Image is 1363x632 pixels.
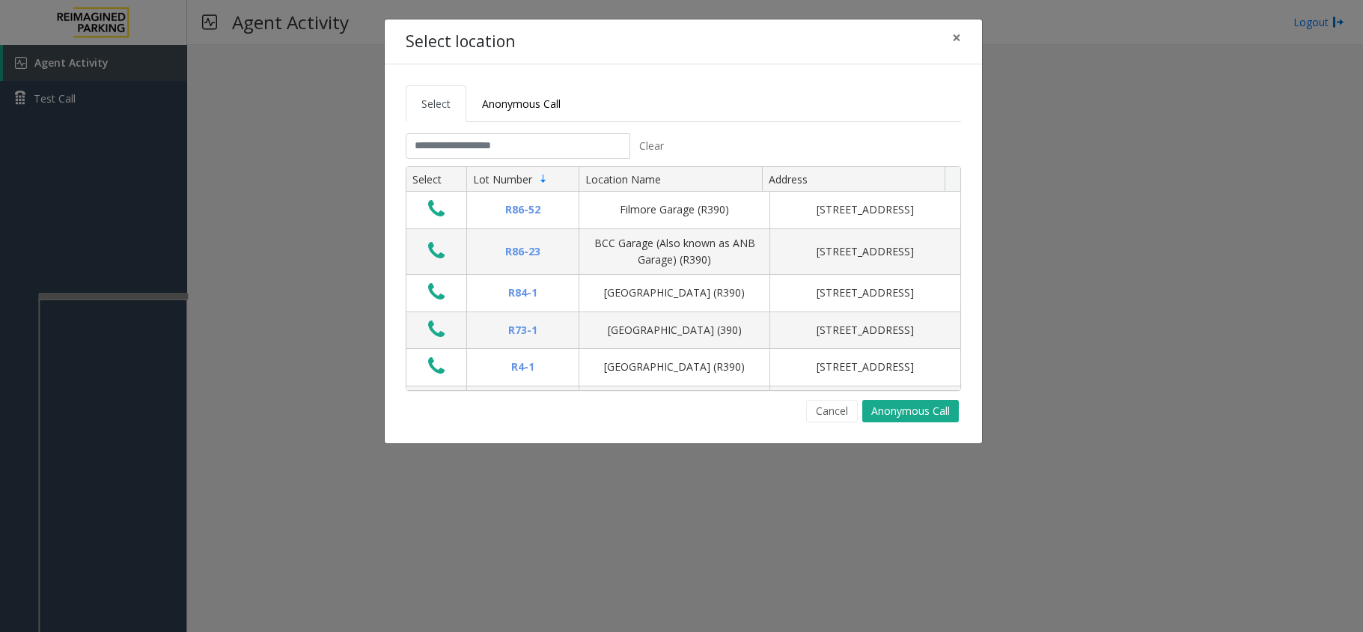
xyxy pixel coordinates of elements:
div: [STREET_ADDRESS] [779,359,951,375]
button: Cancel [806,400,858,422]
div: Data table [406,167,960,390]
button: Clear [630,133,672,159]
button: Anonymous Call [862,400,959,422]
th: Select [406,167,466,192]
div: [STREET_ADDRESS] [779,243,951,260]
span: Lot Number [473,172,532,186]
div: R4-1 [476,359,570,375]
div: [GEOGRAPHIC_DATA] (R390) [588,285,760,301]
div: R86-52 [476,201,570,218]
button: Close [942,19,972,56]
div: BCC Garage (Also known as ANB Garage) (R390) [588,235,760,269]
span: Location Name [585,172,661,186]
div: [STREET_ADDRESS] [779,285,951,301]
ul: Tabs [406,85,961,122]
div: [STREET_ADDRESS] [779,322,951,338]
div: R73-1 [476,322,570,338]
span: Sortable [537,173,549,185]
span: Select [421,97,451,111]
div: [GEOGRAPHIC_DATA] (R390) [588,359,760,375]
span: Anonymous Call [482,97,561,111]
div: R84-1 [476,285,570,301]
div: [STREET_ADDRESS] [779,201,951,218]
span: × [952,27,961,48]
div: [GEOGRAPHIC_DATA] (390) [588,322,760,338]
span: Address [769,172,808,186]
h4: Select location [406,30,515,54]
div: R86-23 [476,243,570,260]
div: Filmore Garage (R390) [588,201,760,218]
